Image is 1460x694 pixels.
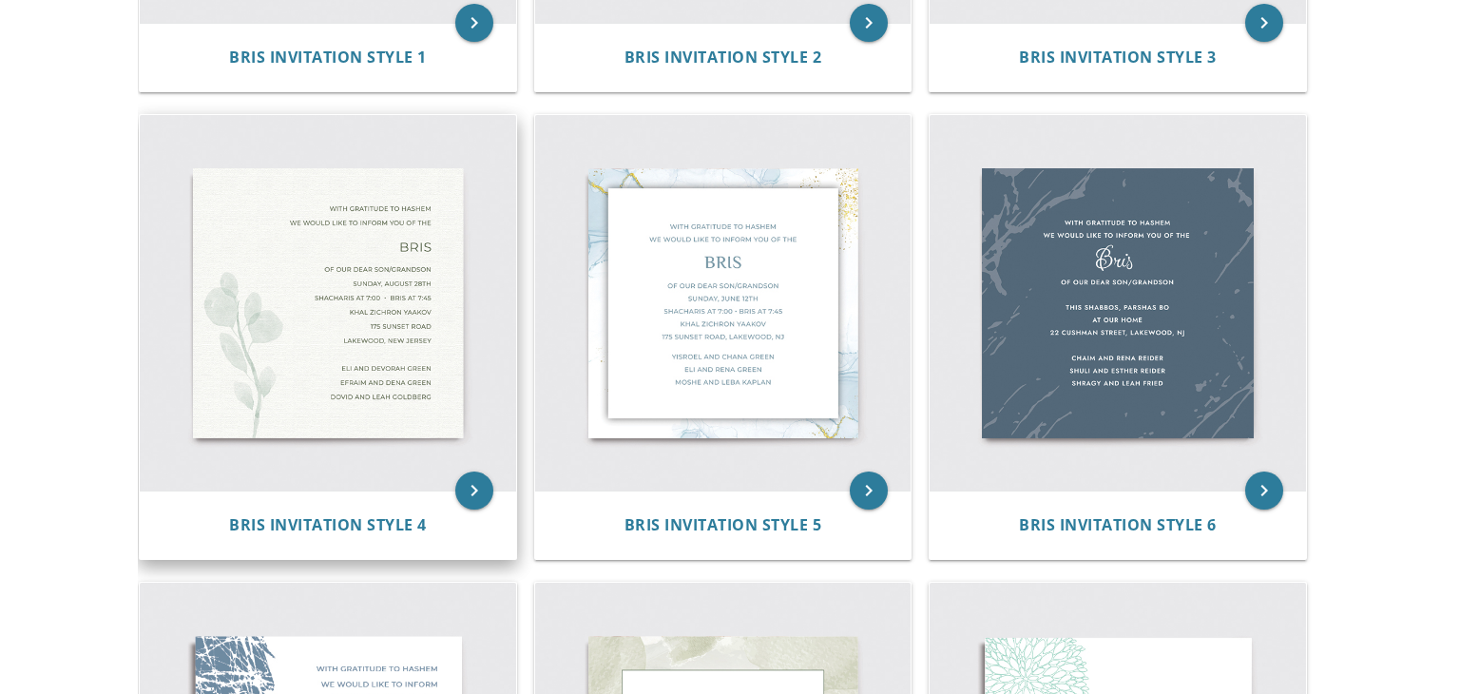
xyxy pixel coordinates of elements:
[535,115,912,492] img: Bris Invitation Style 5
[930,115,1306,492] img: Bris Invitation Style 6
[624,47,822,67] span: Bris Invitation Style 2
[455,472,493,510] a: keyboard_arrow_right
[229,514,427,535] span: Bris Invitation Style 4
[624,516,822,534] a: Bris Invitation Style 5
[455,4,493,42] a: keyboard_arrow_right
[1245,4,1283,42] a: keyboard_arrow_right
[850,472,888,510] a: keyboard_arrow_right
[1019,48,1217,67] a: Bris Invitation Style 3
[1019,47,1217,67] span: Bris Invitation Style 3
[850,4,888,42] a: keyboard_arrow_right
[624,514,822,535] span: Bris Invitation Style 5
[229,47,427,67] span: Bris Invitation Style 1
[140,115,516,492] img: Bris Invitation Style 4
[624,48,822,67] a: Bris Invitation Style 2
[1245,472,1283,510] a: keyboard_arrow_right
[1019,514,1217,535] span: Bris Invitation Style 6
[1019,516,1217,534] a: Bris Invitation Style 6
[229,48,427,67] a: Bris Invitation Style 1
[229,516,427,534] a: Bris Invitation Style 4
